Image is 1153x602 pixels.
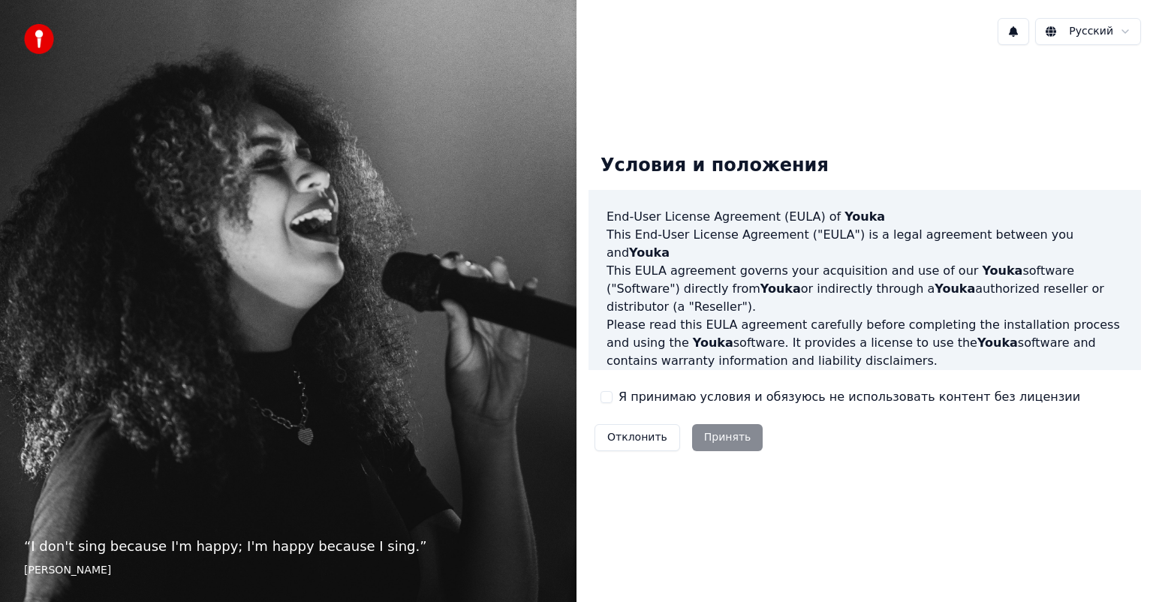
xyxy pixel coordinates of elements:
[595,424,680,451] button: Отклонить
[693,336,733,350] span: Youka
[607,370,1123,442] p: If you register for a free trial of the software, this EULA agreement will also govern that trial...
[24,536,552,557] p: “ I don't sing because I'm happy; I'm happy because I sing. ”
[844,209,885,224] span: Youka
[24,563,552,578] footer: [PERSON_NAME]
[760,281,801,296] span: Youka
[935,281,975,296] span: Youka
[607,226,1123,262] p: This End-User License Agreement ("EULA") is a legal agreement between you and
[24,24,54,54] img: youka
[607,208,1123,226] h3: End-User License Agreement (EULA) of
[629,245,670,260] span: Youka
[977,336,1018,350] span: Youka
[982,263,1022,278] span: Youka
[607,262,1123,316] p: This EULA agreement governs your acquisition and use of our software ("Software") directly from o...
[589,142,841,190] div: Условия и положения
[607,316,1123,370] p: Please read this EULA agreement carefully before completing the installation process and using th...
[619,388,1080,406] label: Я принимаю условия и обязуюсь не использовать контент без лицензии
